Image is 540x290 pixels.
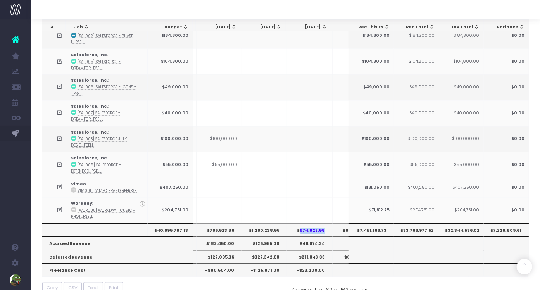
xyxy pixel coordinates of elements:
[148,100,193,126] td: $40,000.00
[67,126,148,152] td: :
[401,24,435,30] div: Rec Total
[331,20,376,35] th: Oct 25: activate to sort column ascending
[71,136,127,148] abbr: [SAL008] Salesforce July Design Support - Brand - Upsell
[196,20,241,35] th: Jul 25: activate to sort column ascending
[71,78,108,83] strong: Salesforce, Inc.
[483,223,529,236] th: $7,228,809.61
[348,126,394,152] td: $100,000.00
[438,126,483,152] td: $100,000.00
[197,263,242,276] th: -$80,504.00
[393,126,439,152] td: $100,000.00
[286,20,331,35] th: Sep 25: activate to sort column ascending
[333,223,378,236] th: $806,487.91
[483,100,529,126] td: $0.00
[394,20,439,35] th: Rec Total: activate to sort column ascending
[484,20,529,35] th: Variance: activate to sort column ascending
[356,24,390,30] div: Rec This FY
[71,155,108,161] strong: Salesforce, Inc.
[148,126,193,152] td: $100,000.00
[242,263,287,276] th: -$125,871.00
[445,24,479,30] div: Inv Total
[348,152,394,178] td: $55,000.00
[248,24,282,30] div: [DATE]
[483,197,529,223] td: $0.00
[197,236,242,250] th: $182,450.00
[438,100,483,126] td: $40,000.00
[242,250,287,263] th: $327,342.68
[393,100,439,126] td: $40,000.00
[71,181,86,187] strong: Vimeo
[438,20,483,35] th: Inv Total: activate to sort column ascending
[483,178,529,197] td: $0.00
[242,223,287,236] th: $1,290,238.55
[393,178,439,197] td: $407,250.00
[74,24,145,30] div: Job
[393,223,439,236] th: $33,766,977.52
[148,152,193,178] td: $55,000.00
[483,22,529,48] td: $0.00
[71,162,121,174] abbr: [SAL009] Salesforce - Extended July Support - Brand - Upsell
[438,197,483,223] td: $204,751.00
[393,152,439,178] td: $55,000.00
[348,197,394,223] td: $71,812.75
[483,126,529,152] td: $0.00
[71,33,133,44] abbr: [SAL002] Salesforce - Phase 1.5 Pressure Test - Brand - Upsell
[393,197,439,223] td: $204,751.00
[71,208,136,219] abbr: [WOR005] Workday - Custom Photoshoot - Upsell
[287,236,333,250] th: $46,974.34
[348,178,394,197] td: $131,050.00
[71,200,93,206] strong: Workday
[241,20,286,35] th: Aug 25: activate to sort column ascending
[333,250,378,263] th: $62,000.00
[67,152,148,178] td: :
[148,197,193,223] td: $204,751.00
[71,104,108,109] strong: Salesforce, Inc.
[293,24,327,30] div: [DATE]
[197,223,242,236] th: $796,523.86
[438,22,483,48] td: $184,300.00
[148,20,193,35] th: Budget: activate to sort column ascending
[71,52,108,57] strong: Salesforce, Inc.
[393,22,439,48] td: $184,300.00
[67,20,150,35] th: Job: activate to sort column ascending
[438,48,483,74] td: $104,800.00
[148,223,193,236] th: $40,995,787.13
[71,26,108,32] strong: Salesforce, Inc.
[438,74,483,100] td: $49,000.00
[287,250,333,263] th: $211,843.33
[483,48,529,74] td: $0.00
[148,48,193,74] td: $104,800.00
[155,24,188,30] div: Budget
[42,20,66,35] th: : activate to sort column descending
[197,250,242,263] th: $127,095.36
[148,178,193,197] td: $407,250.00
[287,223,333,236] th: $974,822.58
[348,74,394,100] td: $49,000.00
[67,197,148,223] td: :
[438,178,483,197] td: $407,250.00
[393,48,439,74] td: $104,800.00
[67,178,148,197] td: :
[483,152,529,178] td: $0.00
[71,110,121,122] abbr: [SAL007] Salesforce - Dreamforce Sprint - Brand - Upsell
[348,48,394,74] td: $104,800.00
[348,223,394,236] th: $7,451,166.73
[67,22,148,48] td: :
[287,263,333,276] th: -$23,200.00
[491,24,525,30] div: Variance
[349,20,394,35] th: Rec This FY: activate to sort column ascending
[197,152,242,178] td: $55,000.00
[71,85,136,96] abbr: [SAL006] Salesforce - Icons - Brand - Upsell
[42,250,193,263] th: Deferred Revenue
[348,22,394,48] td: $184,300.00
[197,126,242,152] td: $100,000.00
[348,100,394,126] td: $40,000.00
[148,22,193,48] td: $184,300.00
[42,263,193,276] th: Freelance Cost
[10,274,21,286] img: images/default_profile_image.png
[71,129,108,135] strong: Salesforce, Inc.
[148,74,193,100] td: $49,000.00
[71,59,121,70] abbr: [SAL005] Salesforce - Dreamforce Theme - Brand - Upsell
[438,223,483,236] th: $32,344,536.02
[67,74,148,100] td: :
